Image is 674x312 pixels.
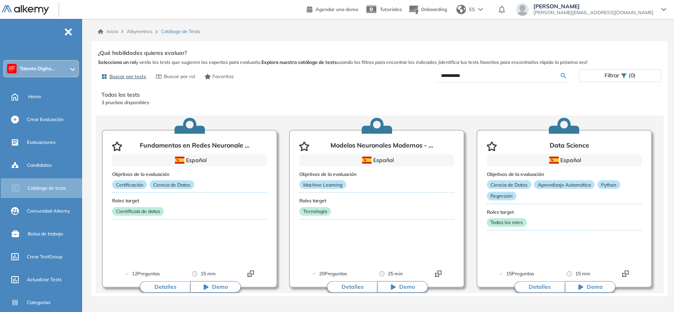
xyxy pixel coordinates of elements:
[421,6,447,12] span: Onboarding
[28,185,66,192] span: Catálogo de tests
[140,142,250,151] p: Fundamentos en Redes Neuronale ...
[28,93,41,100] span: Home
[327,281,377,293] button: Detalles
[98,49,187,57] span: ¿Qué habilidades quieres evaluar?
[629,70,636,81] span: (0)
[161,28,200,35] span: Catálogo de Tests
[597,180,620,189] p: Python
[112,207,164,216] p: Científico/a de datos
[514,281,565,293] button: Detalles
[605,70,619,81] span: Filtrar
[533,3,653,9] span: [PERSON_NAME]
[201,70,237,83] button: Favoritos
[98,28,118,35] a: Inicio
[315,6,358,12] span: Agendar una demo
[307,4,358,13] a: Agendar una demo
[487,218,527,227] p: Todos los roles
[27,207,70,215] span: Comunidad Alkemy
[299,207,330,216] p: Tecnología
[478,8,483,11] img: arrow
[20,65,54,72] span: Talento Digita...
[152,70,198,83] button: Buscar por rol
[127,28,152,34] span: Alkymetrics
[469,6,475,13] span: ES
[550,142,589,151] p: Data Science
[27,276,62,283] span: Actualizar Tests
[575,270,590,278] span: 15 min
[112,198,267,204] h3: Roles target
[299,180,346,189] p: Machine Learning
[299,172,454,177] h3: Objetivos de la evaluación
[27,139,56,146] span: Evaluaciones
[150,180,194,189] p: Ciencia de Datos
[190,281,241,293] button: Demo
[456,5,466,14] img: world
[27,299,51,306] span: Categorías
[533,9,653,16] span: [PERSON_NAME][EMAIL_ADDRESS][DOMAIN_NAME]
[109,73,146,80] span: Buscar por tests
[487,209,642,215] h3: Roles target
[27,253,62,260] span: Crear TestGroup
[487,172,642,177] h3: Objetivos de la evaluación
[299,198,454,204] h3: Roles target
[212,283,228,291] span: Demo
[140,156,239,164] div: Español
[101,91,658,99] p: Todos los tests
[112,172,267,177] h3: Objetivos de la evaluación
[587,283,603,291] span: Demo
[28,230,63,237] span: Bolsa de trabajo
[549,157,559,164] img: ESP
[98,59,661,66] span: y verás los tests que sugieren los expertos para evaluarlo. usando los filtros para encontrar los...
[487,180,531,189] p: Ciencia de Datos
[408,1,447,18] button: Onboarding
[622,271,629,277] img: Format test logo
[362,157,372,164] img: ESP
[319,270,347,278] span: 20 Preguntas
[565,281,616,293] button: Demo
[101,99,658,106] p: 3 pruebas disponibles
[140,281,190,293] button: Detalles
[112,180,147,189] p: Certificación
[98,70,149,83] button: Buscar por tests
[27,162,52,169] span: Candidatos
[9,65,15,72] img: https://assets.alkemy.org/workspaces/620/d203e0be-08f6-444b-9eae-a92d815a506f.png
[201,270,216,278] span: 15 min
[330,142,433,151] p: Modelos Neuronales Modernos - ...
[27,116,64,123] span: Crear Evaluación
[435,271,441,277] img: Format test logo
[212,73,234,80] span: Favoritos
[98,59,136,65] b: Selecciona un rol
[534,180,595,189] p: Aprendizaje Automático
[132,270,160,278] span: 12 Preguntas
[2,5,49,15] img: Logo
[261,59,337,65] b: Explora nuestro catálogo de tests
[175,157,184,164] img: ESP
[388,270,403,278] span: 25 min
[164,73,195,80] span: Buscar por rol
[399,283,415,291] span: Demo
[377,281,428,293] button: Demo
[380,6,402,12] span: Tutoriales
[487,192,516,200] p: Regresión
[506,270,534,278] span: 15 Preguntas
[327,156,426,164] div: Español
[248,271,254,277] img: Format test logo
[515,156,614,164] div: Español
